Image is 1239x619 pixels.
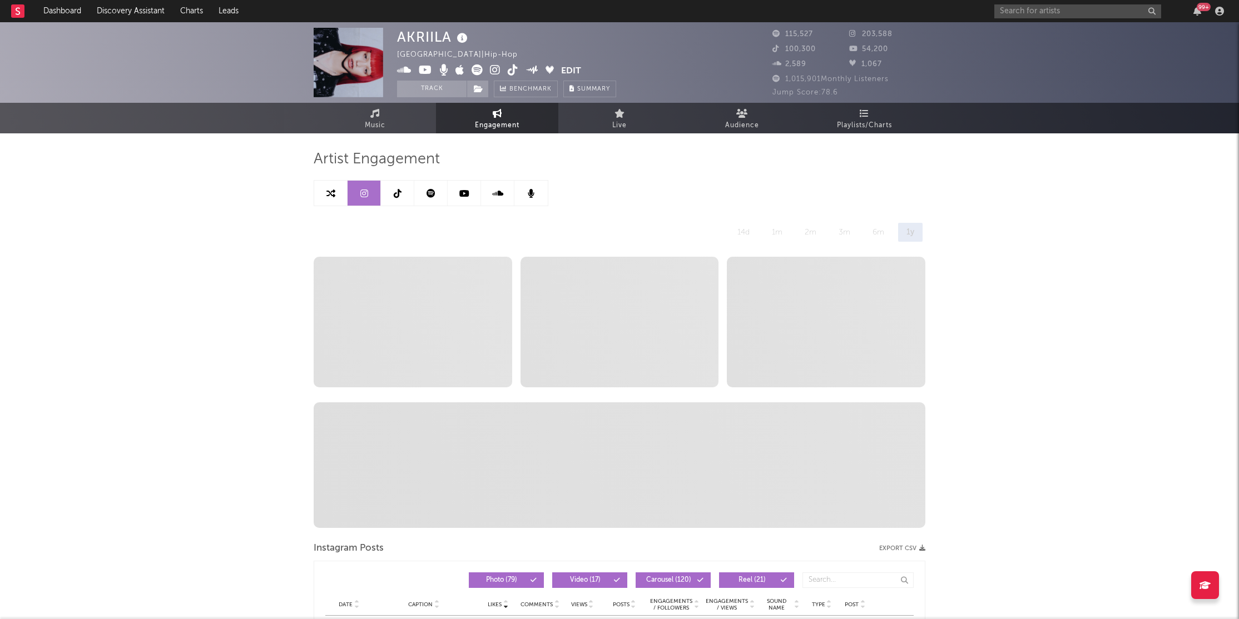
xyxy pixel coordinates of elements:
[849,46,888,53] span: 54,200
[803,103,925,133] a: Playlists/Charts
[365,119,385,132] span: Music
[726,577,777,583] span: Reel ( 21 )
[761,598,793,611] span: Sound Name
[837,119,892,132] span: Playlists/Charts
[643,577,694,583] span: Carousel ( 120 )
[772,89,838,96] span: Jump Score: 78.6
[772,61,806,68] span: 2,589
[494,81,558,97] a: Benchmark
[879,545,925,552] button: Export CSV
[725,119,759,132] span: Audience
[436,103,558,133] a: Engagement
[476,577,527,583] span: Photo ( 79 )
[571,601,587,608] span: Views
[339,601,353,608] span: Date
[864,223,893,242] div: 6m
[681,103,803,133] a: Audience
[552,572,627,588] button: Video(17)
[849,31,893,38] span: 203,588
[509,83,552,96] span: Benchmark
[772,31,813,38] span: 115,527
[397,81,467,97] button: Track
[559,577,611,583] span: Video ( 17 )
[612,119,627,132] span: Live
[469,572,544,588] button: Photo(79)
[812,601,825,608] span: Type
[613,601,630,608] span: Posts
[729,223,758,242] div: 14d
[845,601,859,608] span: Post
[475,119,519,132] span: Engagement
[314,103,436,133] a: Music
[764,223,791,242] div: 1m
[994,4,1161,18] input: Search for artists
[849,61,882,68] span: 1,067
[558,103,681,133] a: Live
[705,598,749,611] span: Engagements / Views
[314,153,440,166] span: Artist Engagement
[898,223,923,242] div: 1y
[397,48,543,62] div: [GEOGRAPHIC_DATA] | Hip-Hop
[561,64,581,78] button: Edit
[577,86,610,92] span: Summary
[1193,7,1201,16] button: 99+
[830,223,859,242] div: 3m
[719,572,794,588] button: Reel(21)
[408,601,433,608] span: Caption
[563,81,616,97] button: Summary
[802,572,914,588] input: Search...
[314,542,384,555] span: Instagram Posts
[636,572,711,588] button: Carousel(120)
[397,28,470,46] div: AKRIILA
[772,76,889,83] span: 1,015,901 Monthly Listeners
[521,601,553,608] span: Comments
[488,601,502,608] span: Likes
[772,46,816,53] span: 100,300
[796,223,825,242] div: 2m
[650,598,693,611] span: Engagements / Followers
[1197,3,1211,11] div: 99 +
